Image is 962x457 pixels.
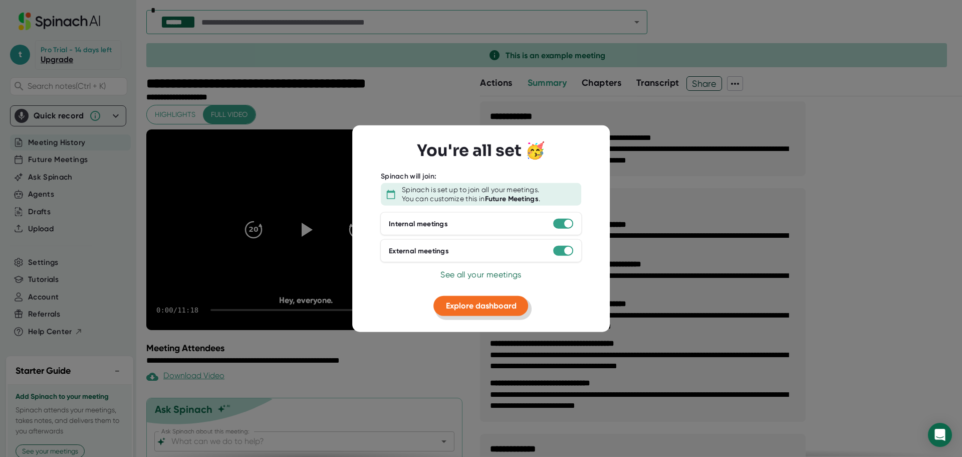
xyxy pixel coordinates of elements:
h3: You're all set 🥳 [417,141,545,160]
button: Explore dashboard [434,296,529,316]
div: Spinach is set up to join all your meetings. [402,186,539,195]
span: See all your meetings [440,270,521,279]
div: External meetings [389,246,449,255]
div: Spinach will join: [381,172,436,181]
b: Future Meetings [485,194,539,203]
div: Open Intercom Messenger [928,423,952,447]
span: Explore dashboard [446,301,517,311]
button: See all your meetings [440,269,521,281]
div: Internal meetings [389,219,448,228]
div: You can customize this in . [402,194,540,203]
